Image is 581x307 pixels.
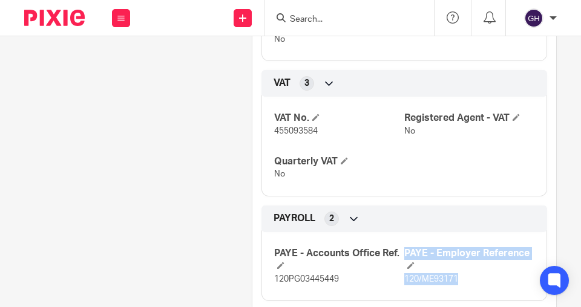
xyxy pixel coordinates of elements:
[404,127,415,135] span: No
[274,275,339,283] span: 120PG03445449
[524,8,543,28] img: svg%3E
[274,127,318,135] span: 455093584
[274,212,315,225] span: PAYROLL
[274,112,404,124] h4: VAT No.
[404,247,534,273] h4: PAYE - Employer Reference
[274,35,285,44] span: No
[274,77,290,89] span: VAT
[274,247,404,273] h4: PAYE - Accounts Office Ref.
[289,15,398,25] input: Search
[329,213,334,225] span: 2
[404,112,534,124] h4: Registered Agent - VAT
[274,170,285,178] span: No
[274,155,404,168] h4: Quarterly VAT
[304,77,309,89] span: 3
[404,275,458,283] span: 120/ME93171
[24,10,85,26] img: Pixie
